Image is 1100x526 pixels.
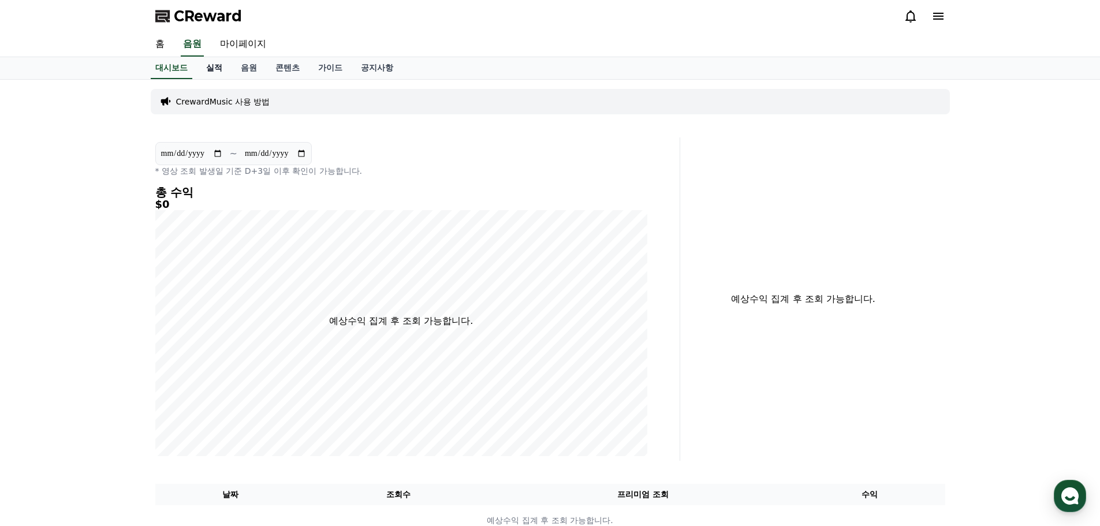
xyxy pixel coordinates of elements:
h5: $0 [155,199,647,210]
p: 예상수익 집계 후 조회 가능합니다. [329,314,473,328]
a: CrewardMusic 사용 방법 [176,96,270,107]
a: 마이페이지 [211,32,275,57]
a: 음원 [181,32,204,57]
a: 설정 [149,366,222,395]
a: 콘텐츠 [266,57,309,79]
p: * 영상 조회 발생일 기준 D+3일 이후 확인이 가능합니다. [155,165,647,177]
p: ~ [230,147,237,161]
a: 음원 [232,57,266,79]
a: 공지사항 [352,57,402,79]
p: 예상수익 집계 후 조회 가능합니다. [689,292,918,306]
span: 설정 [178,383,192,393]
a: CReward [155,7,242,25]
a: 홈 [146,32,174,57]
a: 대화 [76,366,149,395]
h4: 총 수익 [155,186,647,199]
th: 조회수 [305,484,491,505]
span: 대화 [106,384,120,393]
th: 수익 [795,484,945,505]
a: 대시보드 [151,57,192,79]
span: 홈 [36,383,43,393]
span: CReward [174,7,242,25]
th: 날짜 [155,484,306,505]
a: 홈 [3,366,76,395]
a: 실적 [197,57,232,79]
th: 프리미엄 조회 [491,484,795,505]
a: 가이드 [309,57,352,79]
